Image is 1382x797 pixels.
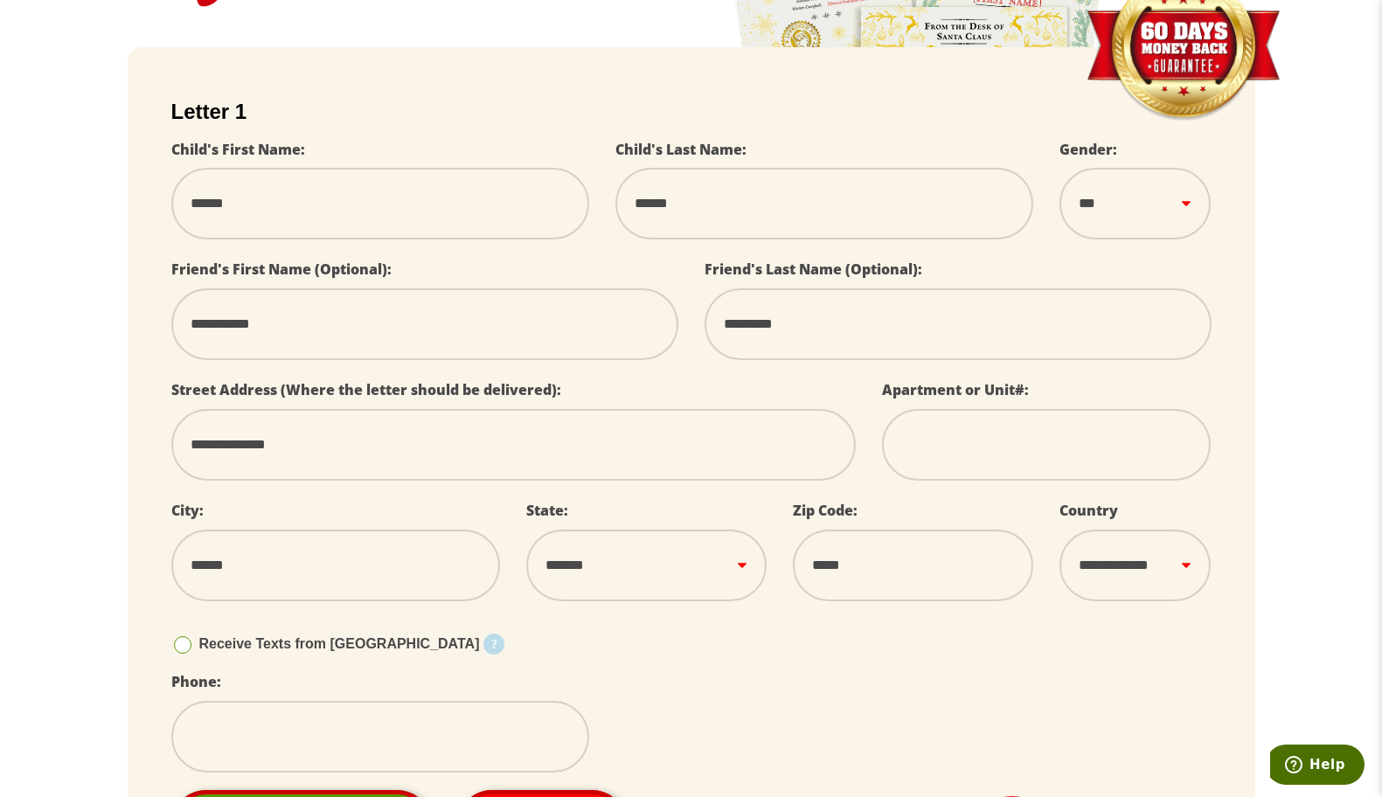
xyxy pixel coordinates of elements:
label: Country [1059,501,1118,520]
label: Friend's Last Name (Optional): [705,260,922,279]
label: Child's First Name: [171,140,305,159]
label: Friend's First Name (Optional): [171,260,392,279]
label: Apartment or Unit#: [882,380,1029,399]
label: Street Address (Where the letter should be delivered): [171,380,561,399]
label: Zip Code: [793,501,858,520]
label: Child's Last Name: [615,140,747,159]
iframe: Opens a widget where you can find more information [1270,745,1365,788]
label: City: [171,501,204,520]
label: Gender: [1059,140,1117,159]
span: Receive Texts from [GEOGRAPHIC_DATA] [199,636,480,651]
h2: Letter 1 [171,100,1212,124]
label: Phone: [171,672,221,691]
label: State: [526,501,568,520]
